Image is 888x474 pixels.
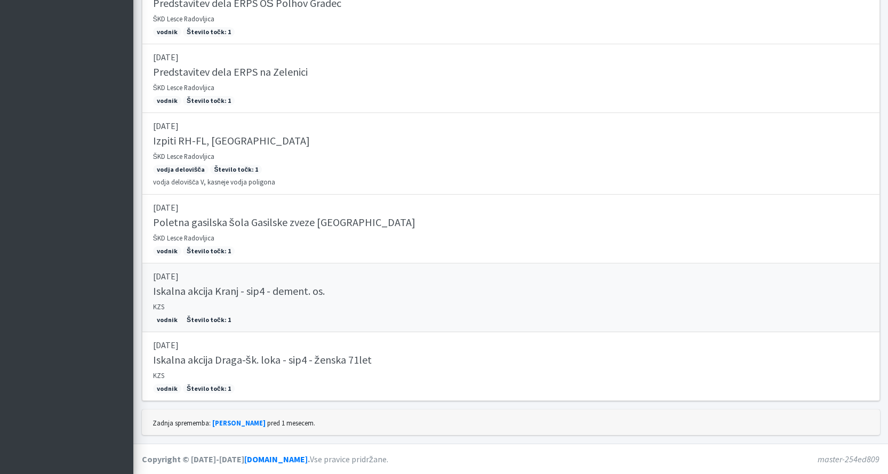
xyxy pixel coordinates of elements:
a: [DATE] Predstavitev dela ERPS na Zelenici ŠKD Lesce Radovljica vodnik Število točk: 1 [142,44,880,113]
a: [DATE] Poletna gasilska šola Gasilske zveze [GEOGRAPHIC_DATA] ŠKD Lesce Radovljica vodnik Število... [142,195,880,263]
h5: Izpiti RH-FL, [GEOGRAPHIC_DATA] [153,134,310,147]
span: Število točk: 1 [183,27,235,37]
span: vodja delovišča [153,165,209,174]
small: vodja delovišča V, kasneje vodja poligona [153,178,276,186]
span: Število točk: 1 [210,165,262,174]
small: ŠKD Lesce Radovljica [153,234,215,242]
h5: Poletna gasilska šola Gasilske zveze [GEOGRAPHIC_DATA] [153,216,415,229]
h5: Iskalna akcija Kranj - sip4 - dement. os. [153,285,325,298]
a: [DATE] Izpiti RH-FL, [GEOGRAPHIC_DATA] ŠKD Lesce Radovljica vodja delovišča Število točk: 1 vodja... [142,113,880,195]
a: [DATE] Iskalna akcija Draga-šk. loka - sip4 - ženska 71let KZS vodnik Število točk: 1 [142,332,880,401]
span: Število točk: 1 [183,96,235,106]
small: ŠKD Lesce Radovljica [153,152,215,160]
p: [DATE] [153,339,869,351]
small: ŠKD Lesce Radovljica [153,14,215,23]
small: ŠKD Lesce Radovljica [153,83,215,92]
a: [PERSON_NAME] [212,419,266,427]
small: KZS [153,302,164,311]
span: vodnik [153,96,181,106]
p: [DATE] [153,51,869,63]
span: vodnik [153,384,181,393]
em: master-254ed809 [818,454,879,464]
p: [DATE] [153,201,869,214]
p: [DATE] [153,270,869,283]
h5: Predstavitev dela ERPS na Zelenici [153,66,308,78]
h5: Iskalna akcija Draga-šk. loka - sip4 - ženska 71let [153,354,372,366]
strong: Copyright © [DATE]-[DATE] . [142,454,310,464]
a: [DATE] Iskalna akcija Kranj - sip4 - dement. os. KZS vodnik Število točk: 1 [142,263,880,332]
span: Število točk: 1 [183,246,235,256]
span: vodnik [153,27,181,37]
a: [DOMAIN_NAME] [244,454,308,464]
footer: Vse pravice pridržane. [133,444,888,474]
span: vodnik [153,246,181,256]
span: Število točk: 1 [183,315,235,325]
small: Zadnja sprememba: pred 1 mesecem. [153,419,315,427]
span: Število točk: 1 [183,384,235,393]
span: vodnik [153,315,181,325]
p: [DATE] [153,119,869,132]
small: KZS [153,371,164,380]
